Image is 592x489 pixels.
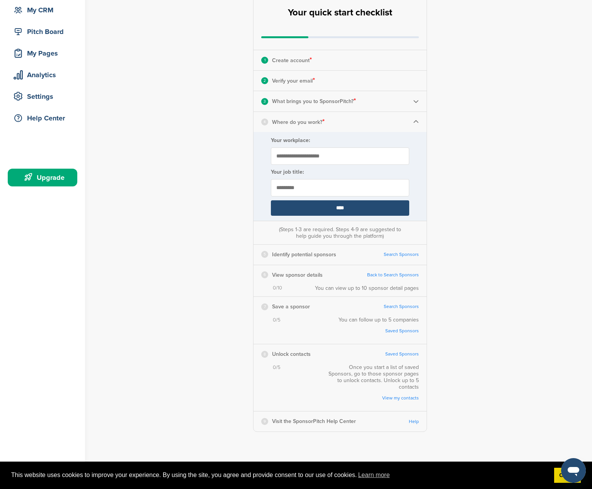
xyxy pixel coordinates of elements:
[339,316,419,339] div: You can follow up to 5 companies
[261,418,268,425] div: 9
[261,118,268,125] div: 4
[261,57,268,64] div: 1
[12,171,77,184] div: Upgrade
[8,44,77,62] a: My Pages
[385,351,419,357] a: Saved Sponsors
[8,169,77,186] a: Upgrade
[324,364,419,406] div: Once you start a list of saved Sponsors, go to those sponsor pages to unlock contacts. Unlock up ...
[273,364,281,371] span: 0/5
[384,304,419,310] a: Search Sponsors
[272,270,323,280] p: View sponsor details
[8,88,77,105] a: Settings
[12,111,77,125] div: Help Center
[8,109,77,127] a: Help Center
[271,137,409,144] label: Your workplace:
[272,55,312,65] p: Create account
[8,23,77,41] a: Pitch Board
[261,303,268,310] div: 7
[12,46,77,60] div: My Pages
[12,90,77,103] div: Settings
[11,469,548,481] span: This website uses cookies to improve your experience. By using the site, you agree and provide co...
[273,317,281,323] span: 0/5
[8,66,77,84] a: Analytics
[409,419,419,425] a: Help
[261,77,268,84] div: 2
[12,68,77,82] div: Analytics
[315,285,419,291] div: You can view up to 10 sponsor detail pages
[261,98,268,105] div: 3
[272,250,336,259] p: Identify potential sponsors
[261,251,268,258] div: 5
[272,96,356,106] p: What brings you to SponsorPitch?
[272,302,310,311] p: Save a sponsor
[384,252,419,257] a: Search Sponsors
[332,395,419,401] a: View my contacts
[367,272,419,278] a: Back to Search Sponsors
[413,98,419,104] img: Checklist arrow 2
[273,285,282,291] span: 0/10
[357,469,391,481] a: learn more about cookies
[12,3,77,17] div: My CRM
[261,351,268,358] div: 8
[561,458,586,483] iframe: Button to launch messaging window
[413,119,419,125] img: Checklist arrow 1
[272,349,311,359] p: Unlock contacts
[272,416,356,426] p: Visit the SponsorPitch Help Center
[12,25,77,39] div: Pitch Board
[8,1,77,19] a: My CRM
[346,328,419,334] a: Saved Sponsors
[277,226,403,239] div: (Steps 1-3 are required. Steps 4-9 are suggested to help guide you through the platform)
[261,271,268,278] div: 6
[271,169,409,175] label: Your job title:
[272,76,315,86] p: Verify your email
[288,4,392,21] h2: Your quick start checklist
[272,117,325,127] p: Where do you work?
[554,468,581,483] a: dismiss cookie message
